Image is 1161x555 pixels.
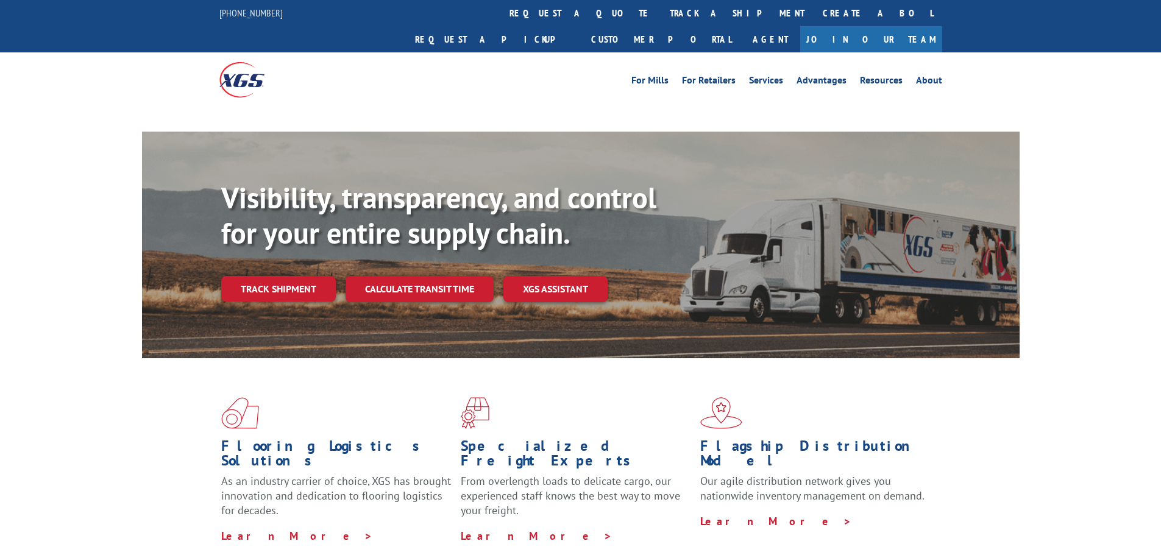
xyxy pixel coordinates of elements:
[221,439,452,474] h1: Flooring Logistics Solutions
[461,397,489,429] img: xgs-icon-focused-on-flooring-red
[221,529,373,543] a: Learn More >
[461,474,691,528] p: From overlength loads to delicate cargo, our experienced staff knows the best way to move your fr...
[221,179,656,252] b: Visibility, transparency, and control for your entire supply chain.
[631,76,669,89] a: For Mills
[582,26,740,52] a: Customer Portal
[740,26,800,52] a: Agent
[800,26,942,52] a: Join Our Team
[700,397,742,429] img: xgs-icon-flagship-distribution-model-red
[700,439,931,474] h1: Flagship Distribution Model
[797,76,847,89] a: Advantages
[461,529,612,543] a: Learn More >
[700,514,852,528] a: Learn More >
[503,276,608,302] a: XGS ASSISTANT
[219,7,283,19] a: [PHONE_NUMBER]
[346,276,494,302] a: Calculate transit time
[700,474,925,503] span: Our agile distribution network gives you nationwide inventory management on demand.
[682,76,736,89] a: For Retailers
[461,439,691,474] h1: Specialized Freight Experts
[221,276,336,302] a: Track shipment
[221,474,451,517] span: As an industry carrier of choice, XGS has brought innovation and dedication to flooring logistics...
[916,76,942,89] a: About
[221,397,259,429] img: xgs-icon-total-supply-chain-intelligence-red
[860,76,903,89] a: Resources
[406,26,582,52] a: Request a pickup
[749,76,783,89] a: Services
